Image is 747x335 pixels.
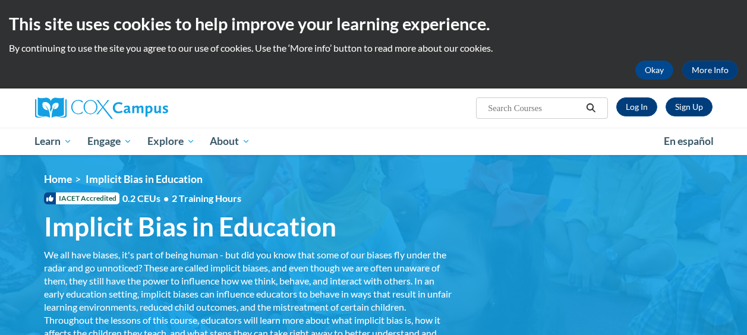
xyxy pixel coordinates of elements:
a: Engage [80,128,140,155]
span: • [163,192,169,204]
span: Implicit Bias in Education [44,211,336,242]
a: Register [666,97,713,116]
button: Okay [635,61,673,80]
iframe: Close message [616,259,640,283]
span: 2 Training Hours [172,192,241,204]
a: Cox Campus [35,97,249,119]
h2: This site uses cookies to help improve your learning experience. [9,12,738,36]
iframe: Button to launch messaging window [699,287,737,325]
a: Log In [616,97,657,116]
button: Search [582,101,600,115]
span: Implicit Bias in Education [86,173,203,185]
div: Main menu [26,128,721,155]
a: More Info [682,61,738,80]
span: Learn [34,134,72,148]
a: About [202,128,258,155]
img: Cox Campus [35,97,168,119]
a: En español [656,129,721,154]
p: By continuing to use the site you agree to our use of cookies. Use the ‘More info’ button to read... [9,42,738,55]
span: About [210,134,250,148]
span: IACET Accredited [44,192,119,204]
span: En español [664,135,714,147]
span: 0.2 CEUs [122,192,241,205]
input: Search Courses [487,101,582,115]
a: Home [44,173,72,185]
a: Explore [140,128,203,155]
a: Learn [27,128,80,155]
span: Engage [87,134,132,148]
span: Explore [147,134,195,148]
